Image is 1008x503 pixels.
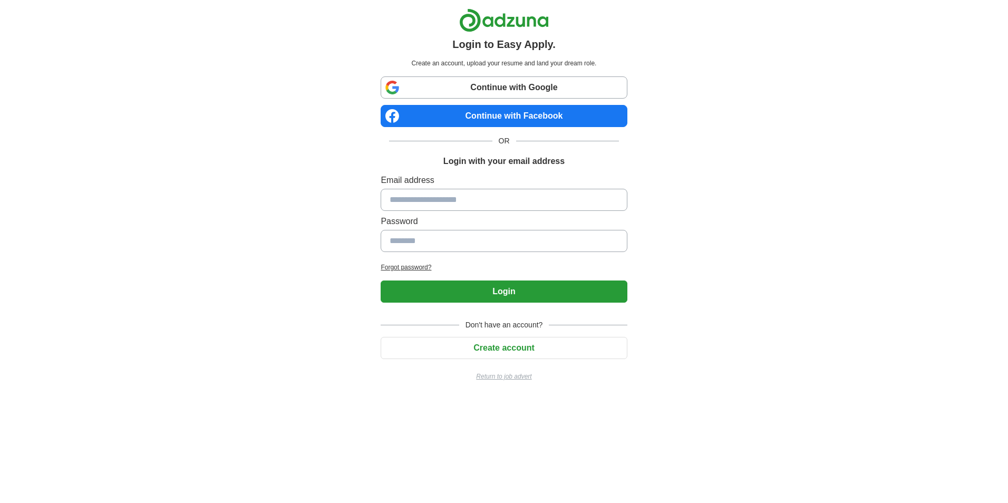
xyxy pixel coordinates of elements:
[443,155,565,168] h1: Login with your email address
[381,337,627,359] button: Create account
[381,263,627,272] a: Forgot password?
[381,343,627,352] a: Create account
[492,136,516,147] span: OR
[381,174,627,187] label: Email address
[383,59,625,68] p: Create an account, upload your resume and land your dream role.
[381,76,627,99] a: Continue with Google
[459,320,549,331] span: Don't have an account?
[459,8,549,32] img: Adzuna logo
[381,105,627,127] a: Continue with Facebook
[381,215,627,228] label: Password
[381,372,627,381] a: Return to job advert
[452,36,556,52] h1: Login to Easy Apply.
[381,280,627,303] button: Login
